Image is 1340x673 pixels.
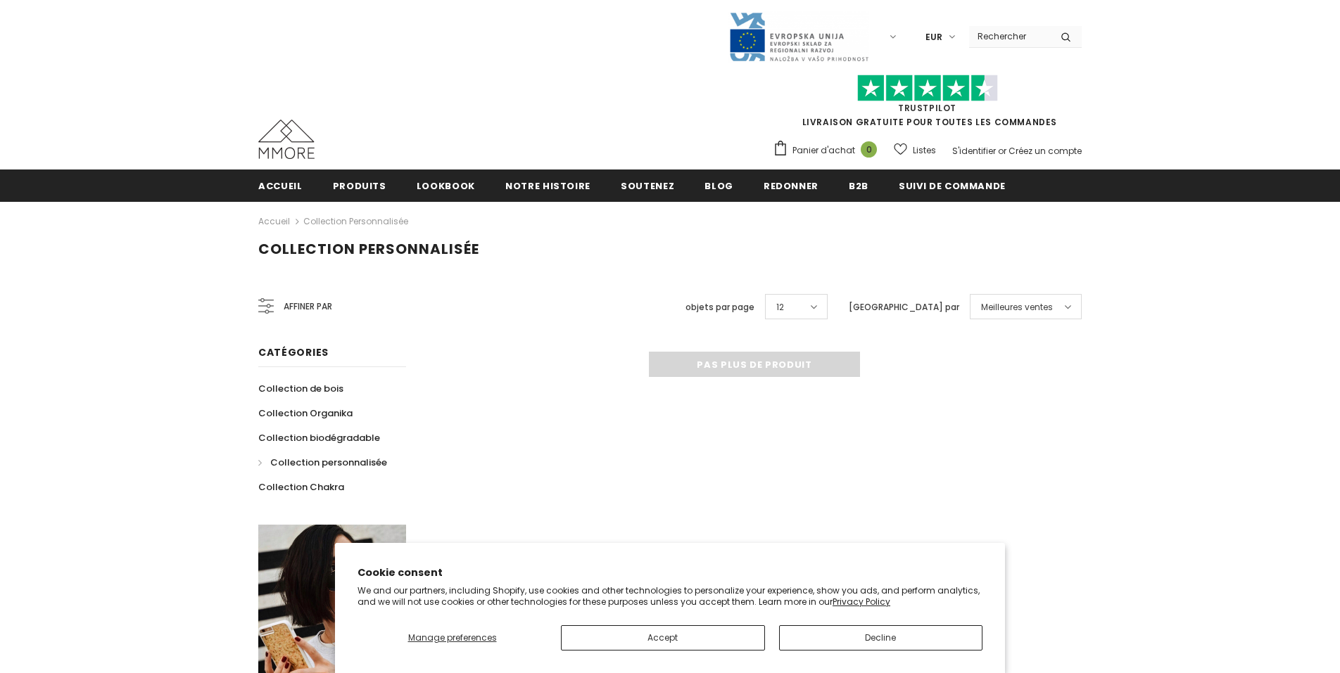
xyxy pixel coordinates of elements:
[849,179,868,193] span: B2B
[704,169,733,201] a: Blog
[258,382,343,395] span: Collection de bois
[258,239,479,259] span: Collection personnalisée
[258,213,290,230] a: Accueil
[925,30,942,44] span: EUR
[358,565,982,580] h2: Cookie consent
[258,475,344,499] a: Collection Chakra
[776,300,784,314] span: 12
[561,625,765,650] button: Accept
[998,145,1006,157] span: or
[258,406,353,420] span: Collection Organika
[792,143,855,158] span: Panier d'achat
[258,431,380,444] span: Collection biodégradable
[779,625,983,650] button: Decline
[258,179,303,193] span: Accueil
[408,632,497,643] span: Manage preferences
[898,102,956,114] a: TrustPilot
[764,179,818,193] span: Redonner
[894,138,936,162] a: Listes
[1009,145,1082,157] a: Créez un compte
[857,75,998,102] img: Faites confiance aux étoiles pilotes
[358,585,982,607] p: We and our partners, including Shopify, use cookies and other technologies to personalize your ex...
[849,300,959,314] label: [GEOGRAPHIC_DATA] par
[258,480,344,494] span: Collection Chakra
[258,345,329,359] span: Catégories
[258,120,315,159] img: Cas MMORE
[621,169,674,201] a: soutenez
[981,300,1053,314] span: Meilleures ventes
[773,81,1082,128] span: LIVRAISON GRATUITE POUR TOUTES LES COMMANDES
[704,179,733,193] span: Blog
[333,169,386,201] a: Produits
[764,169,818,201] a: Redonner
[258,450,387,475] a: Collection personnalisée
[849,169,868,201] a: B2B
[284,299,332,314] span: Affiner par
[621,179,674,193] span: soutenez
[333,179,386,193] span: Produits
[728,30,869,42] a: Javni Razpis
[505,169,590,201] a: Notre histoire
[258,376,343,401] a: Collection de bois
[685,300,754,314] label: objets par page
[728,11,869,63] img: Javni Razpis
[899,169,1006,201] a: Suivi de commande
[258,169,303,201] a: Accueil
[899,179,1006,193] span: Suivi de commande
[833,596,890,608] a: Privacy Policy
[258,401,353,425] a: Collection Organika
[861,141,877,158] span: 0
[952,145,996,157] a: S'identifier
[417,169,475,201] a: Lookbook
[358,625,547,650] button: Manage preferences
[505,179,590,193] span: Notre histoire
[258,425,380,450] a: Collection biodégradable
[270,456,387,469] span: Collection personnalisée
[969,26,1050,46] input: Search Site
[417,179,475,193] span: Lookbook
[303,215,408,227] a: Collection personnalisée
[913,143,936,158] span: Listes
[773,140,884,161] a: Panier d'achat 0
